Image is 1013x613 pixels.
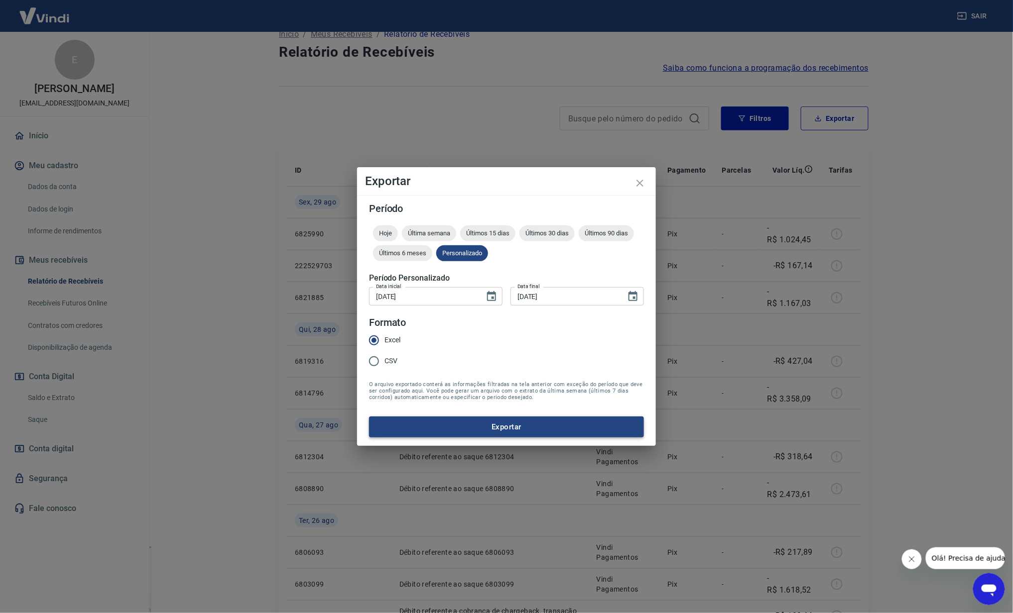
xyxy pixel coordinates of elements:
[105,58,113,66] img: tab_keywords_by_traffic_grey.svg
[384,335,400,345] span: Excel
[460,229,515,237] span: Últimos 15 dias
[926,547,1005,569] iframe: Mensagem da empresa
[369,416,644,437] button: Exportar
[519,225,575,241] div: Últimos 30 dias
[623,287,643,306] button: Choose date, selected date is 31 de ago de 2025
[579,225,634,241] div: Últimos 90 dias
[369,287,478,306] input: DD/MM/YYYY
[16,16,24,24] img: logo_orange.svg
[436,245,488,261] div: Personalizado
[902,549,922,569] iframe: Fechar mensagem
[369,204,644,213] h5: Período
[460,225,515,241] div: Últimos 15 dias
[376,283,401,290] label: Data inicial
[369,273,644,283] h5: Período Personalizado
[373,249,432,257] span: Últimos 6 meses
[384,356,397,366] span: CSV
[369,381,644,401] span: O arquivo exportado conterá as informações filtradas na tela anterior com exceção do período que ...
[510,287,619,306] input: DD/MM/YYYY
[402,225,456,241] div: Última semana
[52,59,76,65] div: Domínio
[628,171,652,195] button: close
[369,315,406,330] legend: Formato
[116,59,160,65] div: Palavras-chave
[517,283,540,290] label: Data final
[402,229,456,237] span: Última semana
[482,287,502,306] button: Choose date, selected date is 1 de ago de 2025
[41,58,49,66] img: tab_domain_overview_orange.svg
[26,26,142,34] div: [PERSON_NAME]: [DOMAIN_NAME]
[365,175,648,187] h4: Exportar
[373,229,398,237] span: Hoje
[6,7,84,15] span: Olá! Precisa de ajuda?
[28,16,49,24] div: v 4.0.25
[579,229,634,237] span: Últimos 90 dias
[436,249,488,257] span: Personalizado
[519,229,575,237] span: Últimos 30 dias
[373,225,398,241] div: Hoje
[373,245,432,261] div: Últimos 6 meses
[973,573,1005,605] iframe: Botão para abrir a janela de mensagens
[16,26,24,34] img: website_grey.svg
